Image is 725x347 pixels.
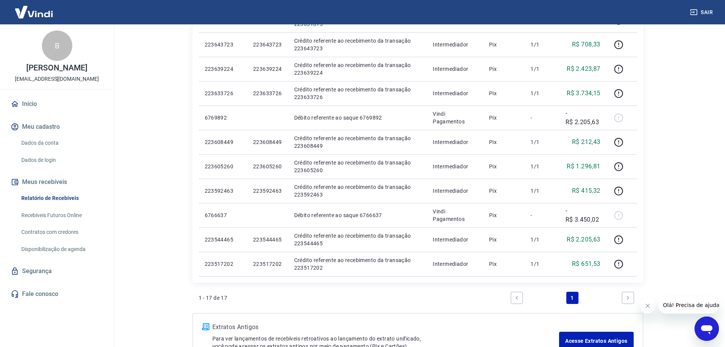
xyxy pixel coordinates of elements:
p: Pix [489,187,519,195]
p: 1/1 [531,90,553,97]
p: Pix [489,41,519,48]
p: 1/1 [531,187,553,195]
p: Intermediador [433,65,477,73]
a: Recebíveis Futuros Online [18,208,105,223]
p: R$ 415,32 [572,186,601,195]
p: 1/1 [531,138,553,146]
p: 223643723 [253,41,282,48]
a: Previous page [511,292,523,304]
p: 1/1 [531,236,553,243]
p: 1/1 [531,41,553,48]
p: Vindi Pagamentos [433,208,477,223]
a: Relatório de Recebíveis [18,190,105,206]
p: R$ 1.296,81 [567,162,600,171]
p: - [531,211,553,219]
p: 1/1 [531,65,553,73]
p: R$ 651,53 [572,259,601,269]
p: Pix [489,90,519,97]
p: 223544465 [253,236,282,243]
p: 223517202 [205,260,241,268]
p: Pix [489,211,519,219]
p: 6766637 [205,211,241,219]
p: Crédito referente ao recebimento da transação 223633726 [294,86,421,101]
p: 223633726 [205,90,241,97]
p: 223517202 [253,260,282,268]
p: Extratos Antigos [212,323,559,332]
p: 223544465 [205,236,241,243]
p: Crédito referente ao recebimento da transação 223517202 [294,256,421,272]
iframe: Fechar mensagem [640,298,655,313]
p: 223608449 [253,138,282,146]
p: Intermediador [433,138,477,146]
p: 223608449 [205,138,241,146]
p: 223639224 [205,65,241,73]
a: Page 1 is your current page [566,292,578,304]
p: 1/1 [531,260,553,268]
p: 223605260 [253,163,282,170]
p: Intermediador [433,260,477,268]
a: Next page [622,292,634,304]
p: Pix [489,138,519,146]
p: 223643723 [205,41,241,48]
p: Vindi Pagamentos [433,110,477,125]
img: Vindi [9,0,59,24]
span: Olá! Precisa de ajuda? [5,5,64,11]
p: -R$ 3.450,02 [566,206,601,224]
p: 223633726 [253,90,282,97]
a: Dados da conta [18,135,105,151]
button: Meus recebíveis [9,174,105,190]
p: Débito referente ao saque 6766637 [294,211,421,219]
a: Início [9,96,105,112]
p: [PERSON_NAME] [26,64,87,72]
p: 1 - 17 de 17 [199,294,228,302]
p: 223639224 [253,65,282,73]
p: Crédito referente ao recebimento da transação 223544465 [294,232,421,247]
p: 223592463 [253,187,282,195]
p: R$ 2.423,87 [567,64,600,74]
iframe: Botão para abrir a janela de mensagens [695,317,719,341]
button: Meu cadastro [9,118,105,135]
p: Intermediador [433,90,477,97]
p: 1/1 [531,163,553,170]
p: [EMAIL_ADDRESS][DOMAIN_NAME] [15,75,99,83]
p: 6769892 [205,114,241,122]
a: Fale conosco [9,286,105,302]
div: B [42,30,72,61]
p: -R$ 2.205,63 [566,109,601,127]
p: Pix [489,260,519,268]
p: Intermediador [433,236,477,243]
p: Crédito referente ao recebimento da transação 223605260 [294,159,421,174]
p: Débito referente ao saque 6769892 [294,114,421,122]
ul: Pagination [508,289,637,307]
button: Sair [688,5,716,19]
img: ícone [202,323,209,330]
p: R$ 708,33 [572,40,601,49]
a: Dados de login [18,152,105,168]
a: Segurança [9,263,105,280]
p: Pix [489,236,519,243]
p: Pix [489,114,519,122]
p: Crédito referente ao recebimento da transação 223639224 [294,61,421,77]
p: R$ 3.734,15 [567,89,600,98]
p: 223605260 [205,163,241,170]
p: Pix [489,65,519,73]
p: Crédito referente ao recebimento da transação 223608449 [294,134,421,150]
p: Intermediador [433,41,477,48]
p: Crédito referente ao recebimento da transação 223592463 [294,183,421,198]
p: R$ 2.205,63 [567,235,600,244]
p: R$ 212,43 [572,138,601,147]
p: 223592463 [205,187,241,195]
p: Intermediador [433,187,477,195]
p: Crédito referente ao recebimento da transação 223643723 [294,37,421,52]
p: Pix [489,163,519,170]
a: Disponibilização de agenda [18,241,105,257]
a: Contratos com credores [18,224,105,240]
p: - [531,114,553,122]
p: Intermediador [433,163,477,170]
iframe: Mensagem da empresa [658,297,719,313]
